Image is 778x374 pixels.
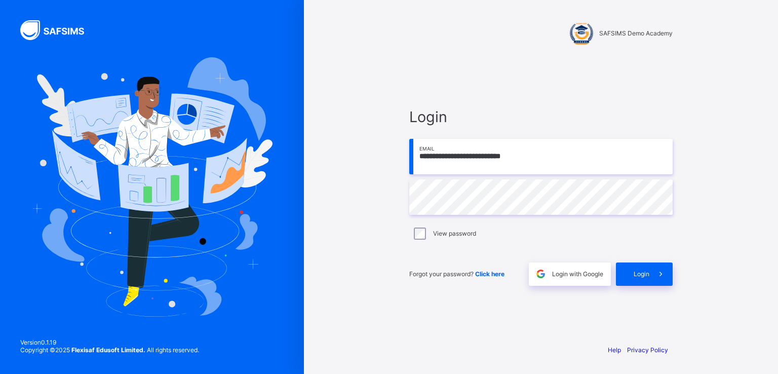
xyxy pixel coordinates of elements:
strong: Flexisaf Edusoft Limited. [71,346,145,354]
span: Forgot your password? [409,270,504,278]
img: SAFSIMS Logo [20,20,96,40]
label: View password [433,230,476,237]
span: Version 0.1.19 [20,339,199,346]
img: Hero Image [31,57,273,317]
span: SAFSIMS Demo Academy [599,29,673,37]
img: google.396cfc9801f0270233282035f929180a.svg [535,268,547,280]
span: Login [409,108,673,126]
span: Login with Google [552,270,603,278]
a: Help [608,346,621,354]
a: Click here [475,270,504,278]
span: Copyright © 2025 All rights reserved. [20,346,199,354]
span: Login [634,270,649,278]
a: Privacy Policy [627,346,668,354]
